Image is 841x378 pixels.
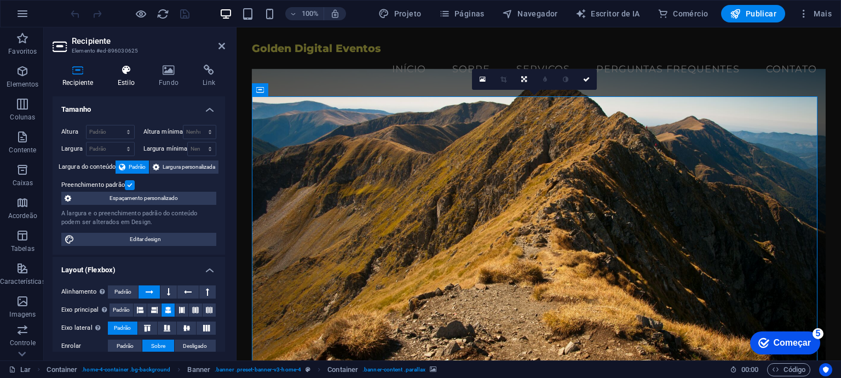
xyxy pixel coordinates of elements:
button: Comércio [653,5,713,22]
font: Altura [61,128,78,135]
font: Desligado [183,343,207,349]
h6: Tempo de sessão [730,363,759,376]
font: Padrão [114,325,131,331]
font: Estilo [118,79,135,87]
font: Código [784,365,805,374]
font: Imagens [9,311,36,318]
font: Favoritos [8,48,37,55]
button: Padrão [108,340,142,353]
font: 100% [302,9,319,18]
div: Começar 5 itens restantes, 0% concluído [6,5,76,28]
font: Acordeão [8,212,37,220]
font: Padrão [114,289,131,295]
font: Colunas [10,113,35,121]
button: Padrão [116,161,149,174]
button: Padrão [108,285,138,299]
font: Eixo lateral [61,324,93,331]
font: Recipiente [72,36,111,46]
button: Páginas [435,5,489,22]
button: Centrados no usuário [819,363,832,376]
font: Recipiente [62,79,93,87]
font: Link [203,79,215,87]
font: 00:00 [741,365,758,374]
button: Clique aqui para sair do modo de visualização e continuar editando [134,7,147,20]
font: Elementos [7,81,38,88]
font: Contente [9,146,36,154]
font: Páginas [454,9,485,18]
button: Desligado [175,340,216,353]
font: Fundo [159,79,178,87]
button: Espaçamento personalizado [61,192,216,205]
span: . banner .preset-banner-v3-home-4 [215,363,301,376]
button: Editar design [61,233,216,246]
span: Click to select. Double-click to edit [327,363,358,376]
font: Elemento #ed-896030625 [72,48,138,54]
button: Publicar [721,5,785,22]
font: Eixo principal [61,306,99,313]
font: Começar [30,12,67,21]
span: . banner-content .parallax [362,363,425,376]
a: Modo de corte [493,69,514,90]
i: Ao redimensionar, ajuste automaticamente o nível de zoom para se ajustar ao dispositivo escolhido. [330,9,340,19]
font: Largura personalizada [163,164,215,170]
button: Largura personalizada [149,161,218,174]
font: Comércio [673,9,708,18]
span: . home-4-container .bg-background [82,363,170,376]
font: Enrolar [61,342,81,350]
font: Alinhamento [61,288,97,295]
a: Clique para cancelar a seleção. Clique duas vezes para abrir as páginas. [9,363,31,376]
nav: migalha de pão [47,363,436,376]
font: Preenchimento padrão [61,181,125,188]
a: Mudar orientação [514,69,534,90]
font: Sobre [151,343,165,349]
button: Sobre [142,340,174,353]
a: Escala de cinza [555,69,576,90]
span: Click to select. Double-click to edit [47,363,77,376]
div: Design (Ctrl+Alt+Y) [374,5,425,22]
font: Tamanho [61,105,91,113]
font: Padrão [129,164,146,170]
font: Espaçamento personalizado [110,195,178,201]
button: Escritor de IA [571,5,644,22]
font: Mais [814,9,832,18]
i: This element contains a background [430,366,436,373]
a: Selecione arquivos do gerenciador de arquivos, fotos de estoque ou carregue arquivo(s) [472,69,493,90]
font: Largura mínima [143,145,188,152]
font: Lar [20,365,31,374]
font: 5 [72,3,77,12]
font: Editar design [130,236,161,242]
font: Navegador [517,9,558,18]
font: Altura mínima [143,128,183,135]
button: Padrão [110,303,133,317]
i: This element is a customizable preset [306,366,310,373]
i: Recarregar página [157,8,169,20]
font: Tabelas [11,245,34,253]
button: recarregar [156,7,169,20]
font: Largura do conteúdo [59,163,116,170]
button: 100% [285,7,324,20]
button: Projeto [374,5,425,22]
font: Escritor de IA [591,9,640,18]
span: Click to select. Double-click to edit [187,363,210,376]
font: Caixas [13,179,33,187]
font: Layout (Flexbox) [61,266,116,274]
font: Publicar [746,9,776,18]
font: A largura e o preenchimento padrão do conteúdo podem ser alterados em Design. [61,210,197,226]
font: Largura [61,145,83,152]
font: Controle deslizante [7,339,38,356]
a: Confirmar ( Ctrl ⏎ ) [576,69,597,90]
a: Borrão [534,69,555,90]
font: Projeto [394,9,422,18]
button: Padrão [108,322,137,335]
font: Padrão [113,307,130,313]
button: Código [767,363,810,376]
font: Padrão [117,343,134,349]
button: Mais [794,5,836,22]
button: Navegador [498,5,562,22]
